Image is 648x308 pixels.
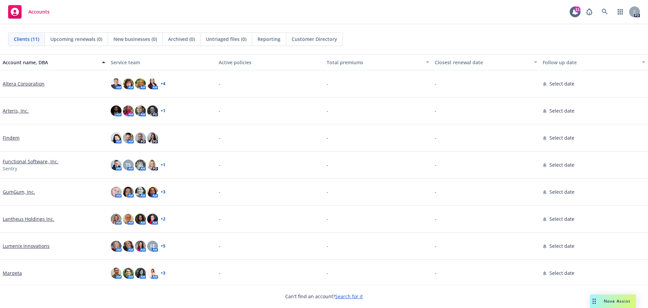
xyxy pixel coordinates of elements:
img: photo [111,78,122,89]
img: photo [147,133,158,143]
span: Upcoming renewals (0) [50,35,102,43]
span: - [435,161,436,168]
img: photo [111,268,122,279]
span: - [219,107,220,114]
img: photo [135,214,146,224]
span: - [435,107,436,114]
span: Nova Assist [604,298,630,304]
img: photo [123,268,134,279]
a: Accounts [5,2,52,21]
a: + 3 [161,271,165,275]
button: Service team [108,54,216,70]
img: photo [123,214,134,224]
a: Lumenix Innovations [3,242,50,250]
span: FE [150,242,155,250]
img: photo [147,268,158,279]
div: Drag to move [590,294,598,308]
span: Select date [549,107,574,114]
span: - [327,161,328,168]
span: Accounts [28,9,50,15]
span: - [327,107,328,114]
span: - [435,215,436,222]
span: - [435,134,436,141]
span: Clients (11) [14,35,39,43]
a: + 1 [161,163,165,167]
a: Switch app [614,5,627,19]
button: Follow up date [540,54,648,70]
a: + 4 [161,82,165,86]
span: Untriaged files (0) [206,35,246,43]
span: - [219,134,220,141]
a: + 5 [161,244,165,248]
span: - [435,80,436,87]
span: - [435,269,436,277]
img: photo [111,160,122,170]
span: - [219,215,220,222]
a: Findem [3,134,20,141]
span: TS [126,161,131,168]
img: photo [135,133,146,143]
img: photo [135,160,146,170]
a: Functional Software, Inc. [3,158,58,165]
img: photo [123,133,134,143]
img: photo [135,268,146,279]
span: New businesses (0) [113,35,157,43]
span: - [219,188,220,195]
img: photo [123,241,134,252]
span: - [435,242,436,250]
img: photo [147,78,158,89]
a: + 1 [161,109,165,113]
span: - [327,242,328,250]
span: Archived (0) [168,35,195,43]
a: Search for it [335,293,363,300]
span: Can't find an account? [285,293,363,300]
div: Closest renewal date [435,59,530,66]
span: Select date [549,134,574,141]
span: - [327,269,328,277]
img: photo [135,78,146,89]
span: Customer Directory [292,35,337,43]
span: Select date [549,161,574,168]
span: Reporting [258,35,280,43]
img: photo [111,241,122,252]
button: Total premiums [324,54,432,70]
div: 11 [574,6,580,13]
a: GumGum, Inc. [3,188,35,195]
span: Select date [549,269,574,277]
span: - [327,134,328,141]
a: Marqeta [3,269,22,277]
a: + 3 [161,190,165,194]
img: photo [111,214,122,224]
a: + 2 [161,217,165,221]
a: Search [598,5,612,19]
div: Total premiums [327,59,422,66]
img: photo [123,187,134,197]
img: photo [147,187,158,197]
span: - [219,242,220,250]
a: Report a Bug [583,5,596,19]
div: Service team [111,59,213,66]
span: - [219,80,220,87]
img: photo [123,78,134,89]
span: - [219,161,220,168]
img: photo [135,241,146,252]
img: photo [135,105,146,116]
a: Altera Corporation [3,80,45,87]
button: Closest renewal date [432,54,540,70]
img: photo [111,105,122,116]
span: - [327,188,328,195]
button: Active policies [216,54,324,70]
img: photo [111,187,122,197]
span: Select date [549,188,574,195]
span: Sentry [3,165,17,172]
span: - [435,188,436,195]
span: Select date [549,215,574,222]
a: Arteris, Inc. [3,107,29,114]
img: photo [123,105,134,116]
div: Follow up date [543,59,638,66]
button: Nova Assist [590,294,636,308]
div: Active policies [219,59,321,66]
img: photo [147,214,158,224]
span: - [327,215,328,222]
span: - [219,269,220,277]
